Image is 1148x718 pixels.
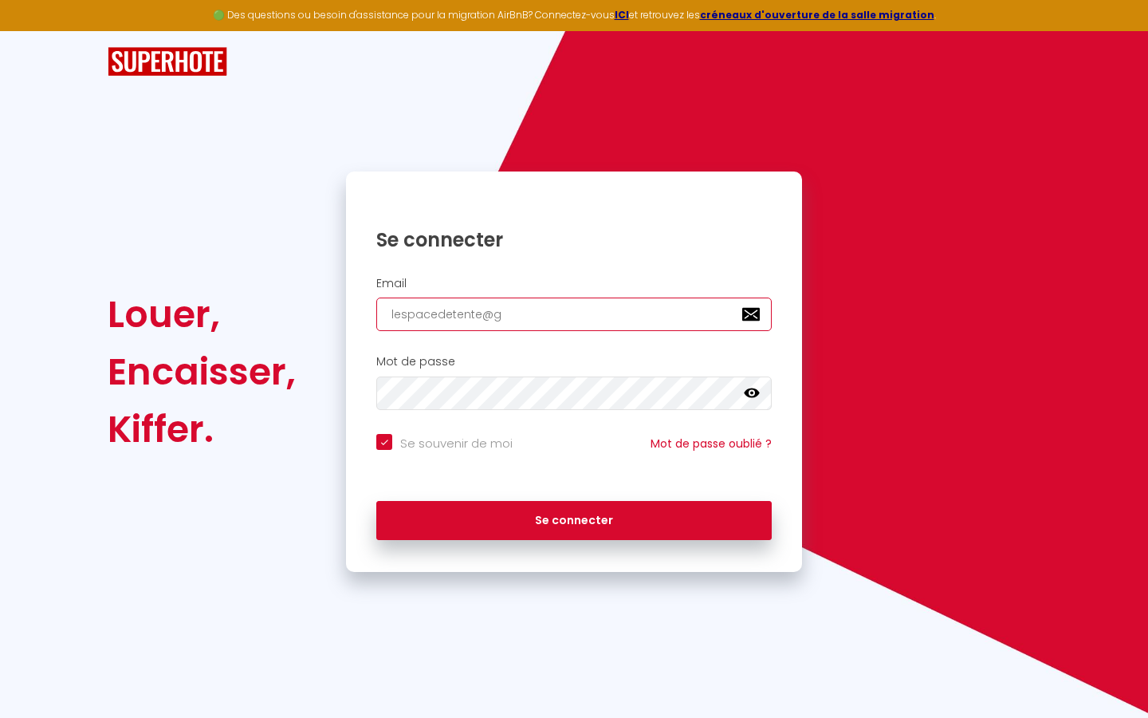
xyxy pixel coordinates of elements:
[108,47,227,77] img: SuperHote logo
[13,6,61,54] button: Ouvrir le widget de chat LiveChat
[376,355,772,369] h2: Mot de passe
[651,436,772,452] a: Mot de passe oublié ?
[376,298,772,331] input: Ton Email
[108,286,296,343] div: Louer,
[108,343,296,400] div: Encaisser,
[108,400,296,458] div: Kiffer.
[615,8,629,22] a: ICI
[700,8,934,22] a: créneaux d'ouverture de la salle migration
[376,501,772,541] button: Se connecter
[376,277,772,290] h2: Email
[376,227,772,252] h1: Se connecter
